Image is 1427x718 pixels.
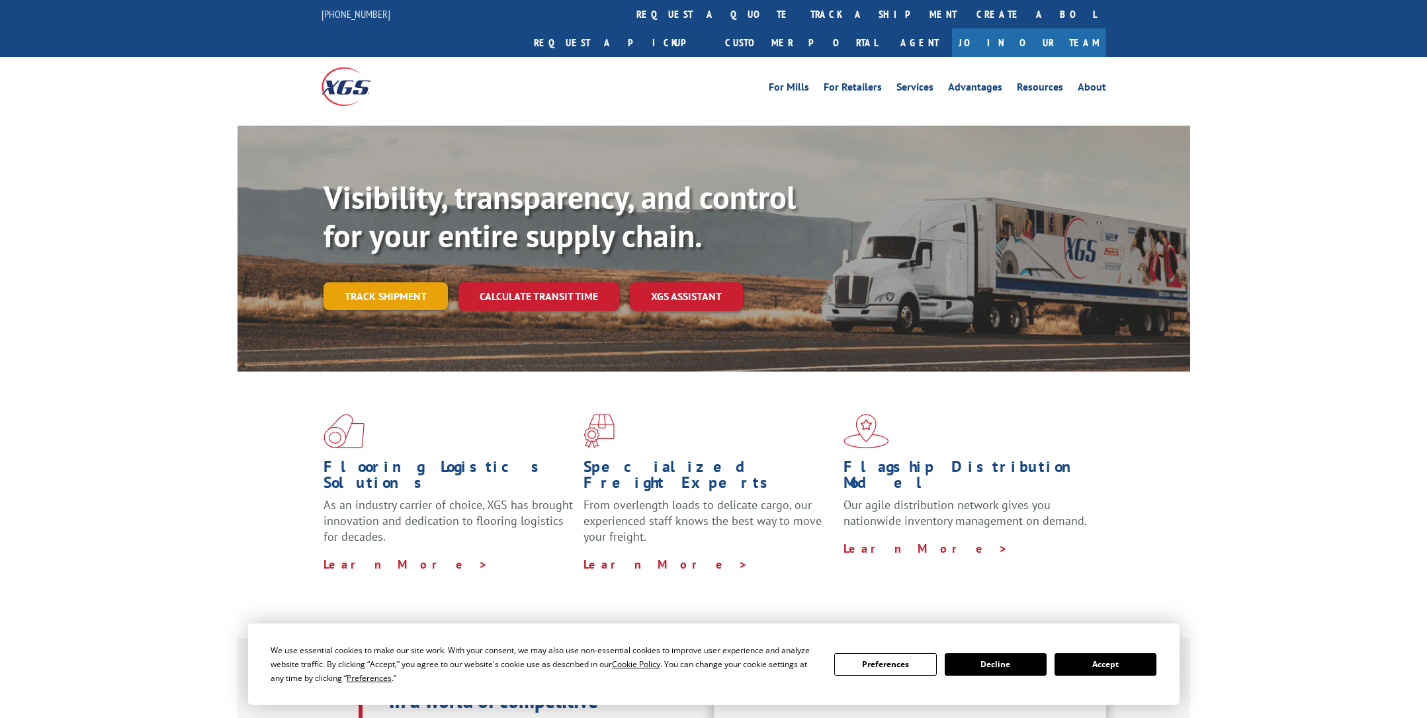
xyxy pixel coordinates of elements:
[584,414,615,448] img: xgs-icon-focused-on-flooring-red
[843,541,1008,556] a: Learn More >
[271,643,818,685] div: We use essential cookies to make our site work. With your consent, we may also use non-essential ...
[584,459,834,497] h1: Specialized Freight Experts
[948,82,1002,97] a: Advantages
[324,414,365,448] img: xgs-icon-total-supply-chain-intelligence-red
[952,28,1106,57] a: Join Our Team
[945,653,1047,676] button: Decline
[324,282,448,310] a: Track shipment
[324,177,796,256] b: Visibility, transparency, and control for your entire supply chain.
[630,282,743,311] a: XGS ASSISTANT
[612,658,660,670] span: Cookie Policy
[584,497,834,556] p: From overlength loads to delicate cargo, our experienced staff knows the best way to move your fr...
[769,82,809,97] a: For Mills
[834,653,936,676] button: Preferences
[896,82,933,97] a: Services
[1017,82,1063,97] a: Resources
[347,672,392,684] span: Preferences
[458,282,619,311] a: Calculate transit time
[324,557,488,572] a: Learn More >
[322,7,390,20] a: [PHONE_NUMBER]
[887,28,952,57] a: Agent
[1078,82,1106,97] a: About
[584,557,748,572] a: Learn More >
[324,497,573,544] span: As an industry carrier of choice, XGS has brought innovation and dedication to flooring logistics...
[715,28,887,57] a: Customer Portal
[824,82,882,97] a: For Retailers
[248,623,1180,705] div: Cookie Consent Prompt
[324,459,574,497] h1: Flooring Logistics Solutions
[843,459,1094,497] h1: Flagship Distribution Model
[843,497,1087,528] span: Our agile distribution network gives you nationwide inventory management on demand.
[843,414,889,448] img: xgs-icon-flagship-distribution-model-red
[1055,653,1156,676] button: Accept
[524,28,715,57] a: Request a pickup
